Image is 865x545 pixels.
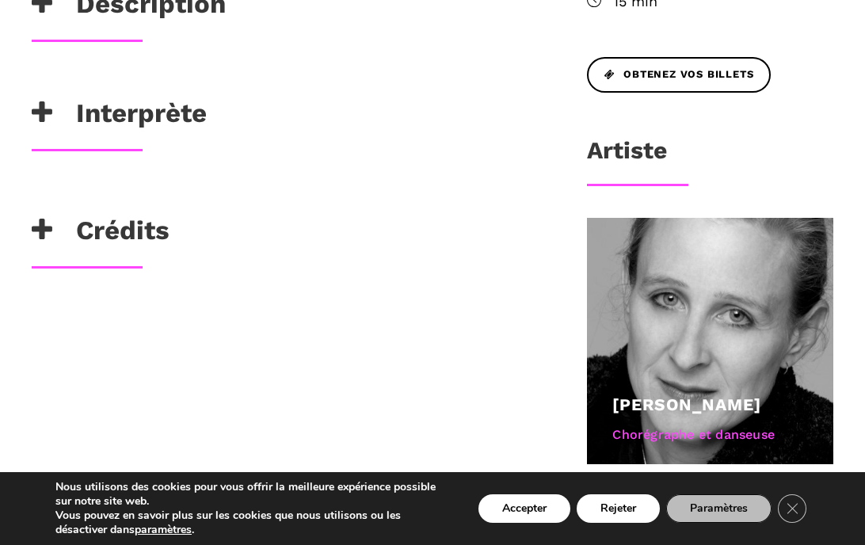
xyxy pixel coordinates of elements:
button: Paramètres [666,494,772,523]
button: Accepter [478,494,570,523]
span: Obtenez vos billets [604,67,753,83]
p: Nous utilisons des cookies pour vous offrir la meilleure expérience possible sur notre site web. [55,480,449,509]
a: Obtenez vos billets [587,57,771,93]
a: [PERSON_NAME] [612,394,761,414]
h3: Interprète [32,97,207,137]
div: Chorégraphe et danseuse [612,425,808,445]
h3: Artiste [587,136,667,176]
button: Close GDPR Cookie Banner [778,494,806,523]
button: paramètres [135,523,192,537]
p: Vous pouvez en savoir plus sur les cookies que nous utilisons ou les désactiver dans . [55,509,449,537]
button: Rejeter [577,494,660,523]
h3: Crédits [32,215,170,254]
